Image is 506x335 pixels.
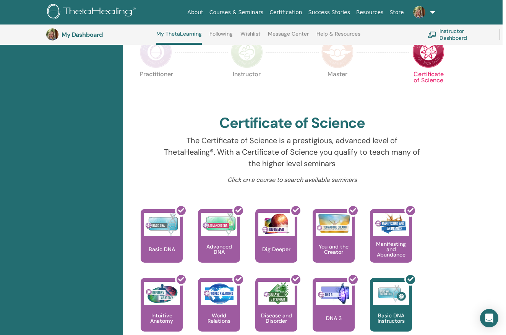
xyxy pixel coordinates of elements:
[255,209,297,278] a: Dig Deeper Dig Deeper
[231,36,263,68] img: Instructor
[305,5,353,20] a: Success Stories
[268,31,309,43] a: Message Center
[353,5,387,20] a: Resources
[370,241,412,257] p: Manifesting and Abundance
[370,313,412,324] p: Basic DNA Instructors
[62,31,138,38] h3: My Dashboard
[258,213,295,236] img: Dig Deeper
[198,244,240,255] p: Advanced DNA
[156,31,202,45] a: My ThetaLearning
[428,26,490,43] a: Instructor Dashboard
[428,31,436,38] img: chalkboard-teacher.svg
[198,209,240,278] a: Advanced DNA Advanced DNA
[206,5,267,20] a: Courses & Seminars
[258,282,295,305] img: Disease and Disorder
[316,282,352,305] img: DNA 3
[240,31,261,43] a: Wishlist
[231,71,263,103] p: Instructor
[413,6,425,18] img: default.jpg
[412,71,444,103] p: Certificate of Science
[209,31,233,43] a: Following
[373,282,409,305] img: Basic DNA Instructors
[321,36,354,68] img: Master
[370,209,412,278] a: Manifesting and Abundance Manifesting and Abundance
[201,282,237,305] img: World Relations
[316,31,360,43] a: Help & Resources
[144,213,180,236] img: Basic DNA
[46,28,58,41] img: default.jpg
[316,213,352,234] img: You and the Creator
[313,209,355,278] a: You and the Creator You and the Creator
[201,213,237,236] img: Advanced DNA
[373,213,409,236] img: Manifesting and Abundance
[387,5,407,20] a: Store
[266,5,305,20] a: Certification
[480,309,498,327] div: Open Intercom Messenger
[259,247,294,252] p: Dig Deeper
[198,313,240,324] p: World Relations
[164,175,420,185] p: Click on a course to search available seminars
[255,313,297,324] p: Disease and Disorder
[184,5,206,20] a: About
[140,36,172,68] img: Practitioner
[412,36,444,68] img: Certificate of Science
[47,4,138,21] img: logo.png
[313,244,355,255] p: You and the Creator
[141,313,183,324] p: Intuitive Anatomy
[140,71,172,103] p: Practitioner
[321,71,354,103] p: Master
[219,114,365,132] h2: Certificate of Science
[144,282,180,305] img: Intuitive Anatomy
[164,135,420,169] p: The Certificate of Science is a prestigious, advanced level of ThetaHealing®. With a Certificate ...
[141,209,183,278] a: Basic DNA Basic DNA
